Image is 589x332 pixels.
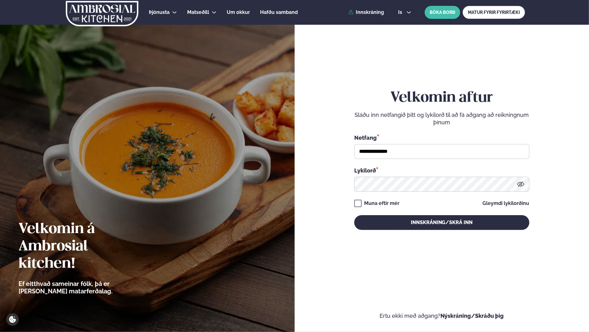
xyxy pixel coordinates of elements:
a: Nýskráning/Skráðu þig [440,313,504,319]
span: Hafðu samband [260,9,298,15]
span: Þjónusta [149,9,170,15]
a: Matseðill [187,9,209,16]
div: Netfang [354,134,529,142]
img: logo [65,1,139,26]
h2: Velkomin á Ambrosial kitchen! [19,221,147,273]
p: Sláðu inn netfangið þitt og lykilorð til að fá aðgang að reikningnum þínum [354,111,529,126]
a: Innskráning [348,10,384,15]
p: Ef eitthvað sameinar fólk, þá er [PERSON_NAME] matarferðalag. [19,280,147,295]
a: Hafðu samband [260,9,298,16]
a: Gleymdi lykilorðinu [483,201,529,206]
div: Lykilorð [354,166,529,174]
button: BÓKA BORÐ [425,6,460,19]
button: is [393,10,416,15]
span: Matseðill [187,9,209,15]
p: Ertu ekki með aðgang? [313,312,571,320]
a: MATUR FYRIR FYRIRTÆKI [463,6,525,19]
a: Cookie settings [6,313,19,326]
h2: Velkomin aftur [354,89,529,107]
span: Um okkur [227,9,250,15]
a: Um okkur [227,9,250,16]
a: Þjónusta [149,9,170,16]
span: is [398,10,404,15]
button: Innskráning/Skrá inn [354,215,529,230]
